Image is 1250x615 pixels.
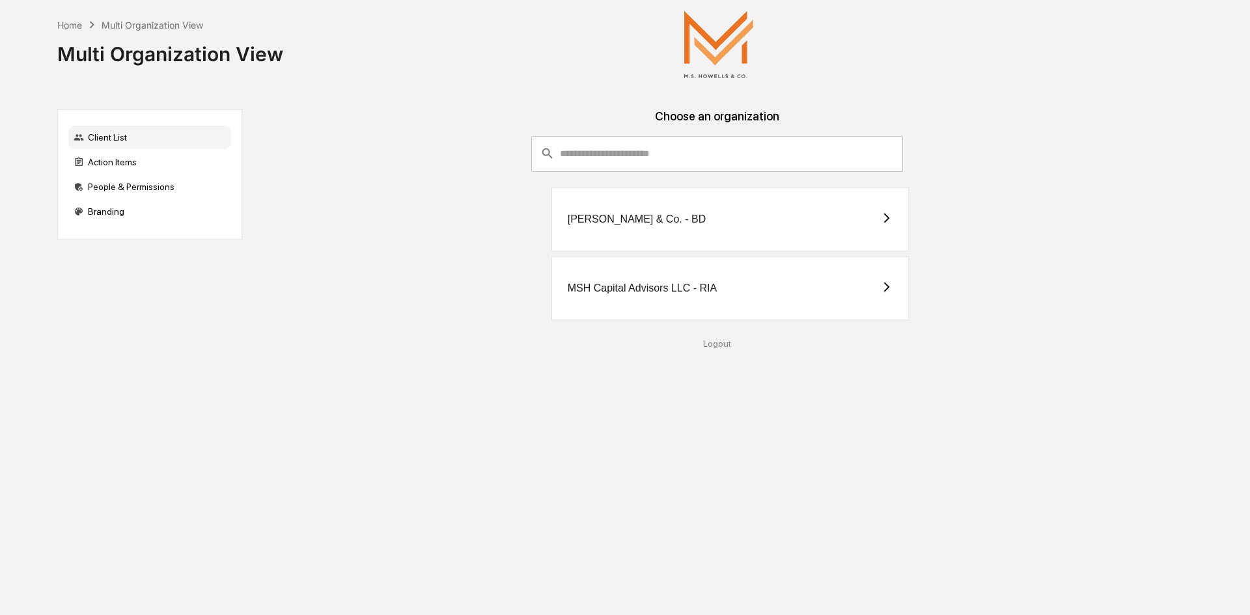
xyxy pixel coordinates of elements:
[253,109,1182,136] div: Choose an organization
[57,20,82,31] div: Home
[57,32,283,66] div: Multi Organization View
[568,282,717,294] div: MSH Capital Advisors LLC - RIA
[568,213,706,225] div: [PERSON_NAME] & Co. - BD
[531,136,903,171] div: consultant-dashboard__filter-organizations-search-bar
[68,175,231,198] div: People & Permissions
[102,20,203,31] div: Multi Organization View
[68,200,231,223] div: Branding
[253,338,1182,349] div: Logout
[654,10,784,78] img: M.S. Howells & Co.
[68,150,231,174] div: Action Items
[68,126,231,149] div: Client List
